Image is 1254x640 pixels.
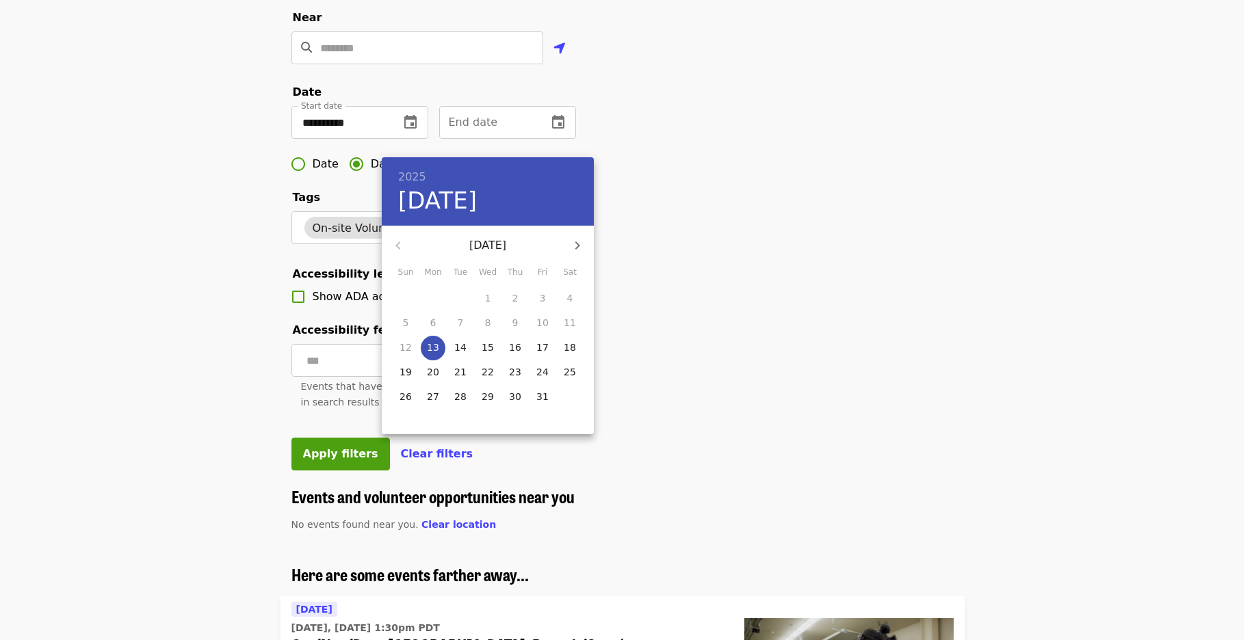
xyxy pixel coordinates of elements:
p: 26 [400,390,412,403]
span: Thu [503,266,527,280]
button: 29 [475,385,500,410]
p: 24 [536,365,549,379]
p: [DATE] [415,237,561,254]
p: 20 [427,365,439,379]
button: 20 [421,360,445,385]
span: Wed [475,266,500,280]
button: 18 [558,336,582,360]
p: 28 [454,390,467,403]
p: 23 [509,365,521,379]
p: 25 [564,365,576,379]
p: 27 [427,390,439,403]
p: 30 [509,390,521,403]
p: 22 [482,365,494,379]
p: 17 [536,341,549,354]
span: Mon [421,266,445,280]
p: 21 [454,365,467,379]
button: 13 [421,336,445,360]
button: 15 [475,336,500,360]
button: 21 [448,360,473,385]
p: 16 [509,341,521,354]
button: 17 [530,336,555,360]
button: 26 [393,385,418,410]
button: 31 [530,385,555,410]
span: Sat [558,266,582,280]
button: 30 [503,385,527,410]
button: 24 [530,360,555,385]
span: Fri [530,266,555,280]
p: 14 [454,341,467,354]
span: Sun [393,266,418,280]
button: 19 [393,360,418,385]
p: 15 [482,341,494,354]
button: 14 [448,336,473,360]
button: [DATE] [398,187,477,215]
button: 28 [448,385,473,410]
button: 23 [503,360,527,385]
button: 27 [421,385,445,410]
button: 22 [475,360,500,385]
span: Tue [448,266,473,280]
p: 29 [482,390,494,403]
button: 16 [503,336,527,360]
p: 18 [564,341,576,354]
button: 2025 [398,168,426,187]
p: 19 [400,365,412,379]
p: 13 [427,341,439,354]
p: 31 [536,390,549,403]
button: 25 [558,360,582,385]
